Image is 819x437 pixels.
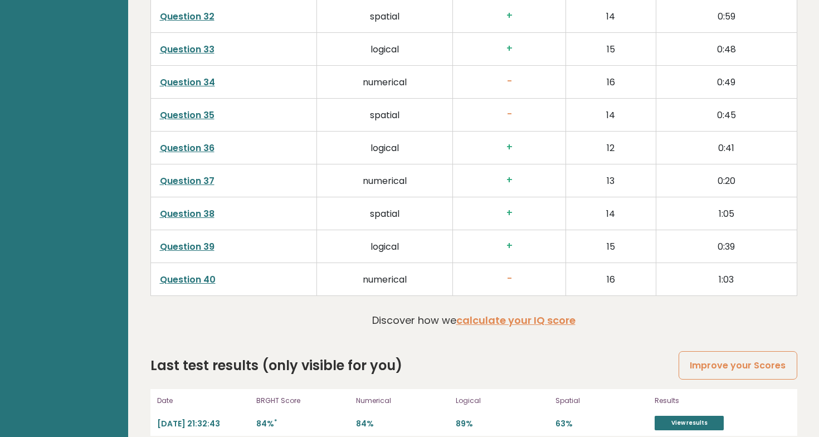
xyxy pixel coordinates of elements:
[566,164,656,197] td: 13
[317,230,453,263] td: logical
[317,65,453,98] td: numerical
[555,419,649,429] p: 63%
[462,10,557,22] h3: +
[160,240,214,253] a: Question 39
[317,263,453,295] td: numerical
[462,207,557,219] h3: +
[317,131,453,164] td: logical
[150,356,402,376] h2: Last test results (only visible for you)
[656,164,797,197] td: 0:20
[656,65,797,98] td: 0:49
[160,10,214,23] a: Question 32
[160,207,214,220] a: Question 38
[566,263,656,295] td: 16
[656,197,797,230] td: 1:05
[566,65,656,98] td: 16
[462,273,557,285] h3: -
[679,351,797,380] a: Improve your Scores
[656,263,797,295] td: 1:03
[160,76,215,89] a: Question 34
[566,32,656,65] td: 15
[372,313,576,328] p: Discover how we
[317,197,453,230] td: spatial
[462,174,557,186] h3: +
[566,131,656,164] td: 12
[656,131,797,164] td: 0:41
[456,396,549,406] p: Logical
[566,98,656,131] td: 14
[462,76,557,88] h3: -
[356,396,449,406] p: Numerical
[160,142,214,154] a: Question 36
[655,416,724,430] a: View results
[160,174,214,187] a: Question 37
[656,98,797,131] td: 0:45
[317,164,453,197] td: numerical
[157,396,250,406] p: Date
[356,419,449,429] p: 84%
[566,197,656,230] td: 14
[566,230,656,263] td: 15
[160,43,214,56] a: Question 33
[462,142,557,153] h3: +
[157,419,250,429] p: [DATE] 21:32:43
[160,273,216,286] a: Question 40
[317,32,453,65] td: logical
[456,419,549,429] p: 89%
[462,43,557,55] h3: +
[317,98,453,131] td: spatial
[462,109,557,120] h3: -
[256,419,349,429] p: 84%
[656,230,797,263] td: 0:39
[160,109,214,122] a: Question 35
[456,313,576,327] a: calculate your IQ score
[656,32,797,65] td: 0:48
[462,240,557,252] h3: +
[256,396,349,406] p: BRGHT Score
[655,396,772,406] p: Results
[555,396,649,406] p: Spatial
